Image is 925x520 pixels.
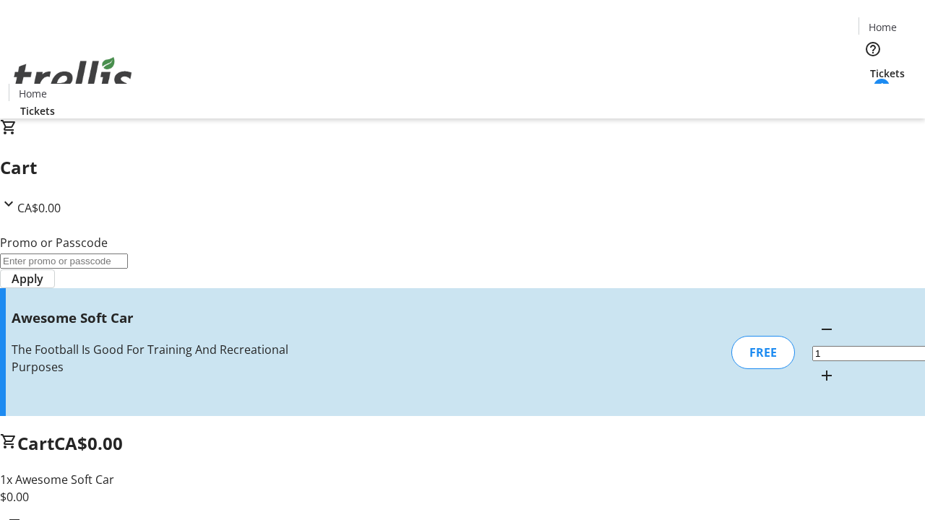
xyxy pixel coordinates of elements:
[20,103,55,118] span: Tickets
[9,41,137,113] img: Orient E2E Organization T6w4RVvN1s's Logo
[859,19,905,35] a: Home
[9,86,56,101] a: Home
[9,103,66,118] a: Tickets
[812,361,841,390] button: Increment by one
[17,200,61,216] span: CA$0.00
[12,341,327,376] div: The Football Is Good For Training And Recreational Purposes
[859,81,887,110] button: Cart
[12,308,327,328] h3: Awesome Soft Car
[54,431,123,455] span: CA$0.00
[812,315,841,344] button: Decrement by one
[869,19,897,35] span: Home
[12,270,43,287] span: Apply
[870,66,905,81] span: Tickets
[19,86,47,101] span: Home
[859,66,916,81] a: Tickets
[731,336,795,369] div: FREE
[859,35,887,64] button: Help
